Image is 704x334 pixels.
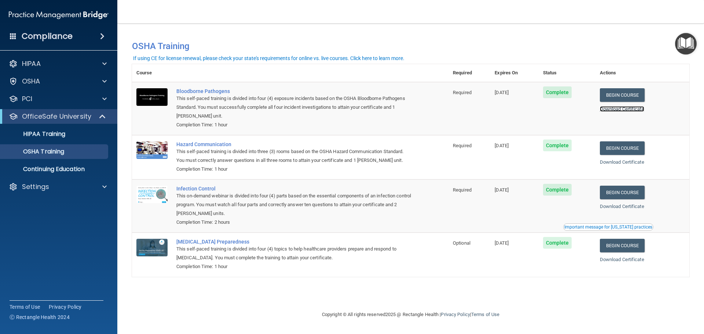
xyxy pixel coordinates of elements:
h4: Compliance [22,31,73,41]
a: Hazard Communication [176,141,412,147]
p: OSHA Training [5,148,64,155]
th: Status [539,64,595,82]
div: This on-demand webinar is divided into four (4) parts based on the essential components of an inf... [176,192,412,218]
div: This self-paced training is divided into three (3) rooms based on the OSHA Hazard Communication S... [176,147,412,165]
a: HIPAA [9,59,107,68]
p: Continuing Education [5,166,105,173]
a: OSHA [9,77,107,86]
p: OSHA [22,77,40,86]
a: Settings [9,182,107,191]
a: PCI [9,94,107,103]
img: PMB logo [9,8,109,22]
div: Copyright © All rights reserved 2025 @ Rectangle Health | | [277,303,544,326]
span: Required [453,187,472,193]
a: Begin Course [600,88,645,102]
a: Terms of Use [10,303,40,311]
p: PCI [22,94,32,103]
div: This self-paced training is divided into four (4) exposure incidents based on the OSHA Bloodborne... [176,94,412,120]
button: Open Resource Center [675,33,697,55]
th: Expires On [490,64,538,82]
span: Complete [543,237,572,249]
a: Privacy Policy [441,312,470,317]
a: Terms of Use [471,312,499,317]
span: Ⓒ Rectangle Health 2024 [10,313,70,321]
th: Required [448,64,490,82]
iframe: Drift Widget Chat Controller [577,282,695,311]
span: [DATE] [495,240,509,246]
a: Bloodborne Pathogens [176,88,412,94]
span: Required [453,90,472,95]
p: Settings [22,182,49,191]
h4: OSHA Training [132,41,689,51]
a: Download Certificate [600,159,644,165]
a: Download Certificate [600,106,644,112]
div: Completion Time: 1 hour [176,165,412,174]
span: Complete [543,140,572,151]
span: Required [453,143,472,148]
button: If using CE for license renewal, please check your state's requirements for online vs. live cours... [132,55,406,62]
th: Actions [595,64,689,82]
button: Read this if you are a dental practitioner in the state of CA [563,223,653,231]
a: Begin Course [600,239,645,252]
div: Completion Time: 1 hour [176,120,412,129]
a: Privacy Policy [49,303,82,311]
a: Download Certificate [600,257,644,262]
a: [MEDICAL_DATA] Preparedness [176,239,412,245]
span: [DATE] [495,90,509,95]
div: Completion Time: 1 hour [176,262,412,271]
a: Infection Control [176,186,412,192]
span: [DATE] [495,143,509,148]
span: Optional [453,240,470,246]
th: Course [132,64,172,82]
span: Complete [543,184,572,196]
div: If using CE for license renewal, please check your state's requirements for online vs. live cours... [133,56,404,61]
a: Begin Course [600,141,645,155]
div: Completion Time: 2 hours [176,218,412,227]
span: [DATE] [495,187,509,193]
span: Complete [543,86,572,98]
a: Begin Course [600,186,645,199]
a: Download Certificate [600,204,644,209]
div: Important message for [US_STATE] practices [564,225,652,229]
p: HIPAA [22,59,41,68]
p: OfficeSafe University [22,112,91,121]
p: HIPAA Training [5,130,65,138]
a: OfficeSafe University [9,112,106,121]
div: This self-paced training is divided into four (4) topics to help healthcare providers prepare and... [176,245,412,262]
